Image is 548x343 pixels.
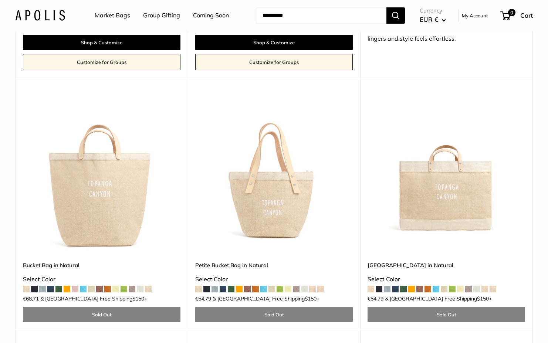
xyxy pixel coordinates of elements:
img: Petite Bucket Bag in Natural [195,96,353,254]
a: 0 Cart [501,10,533,21]
a: Group Gifting [143,10,180,21]
a: [GEOGRAPHIC_DATA] in Natural [368,261,525,269]
span: €54,79 [368,296,383,301]
span: $150 [305,295,317,302]
a: My Account [462,11,488,20]
span: & [GEOGRAPHIC_DATA] Free Shipping + [40,296,147,301]
a: Sold Out [368,307,525,322]
img: Bucket Bag in Natural [23,96,180,254]
span: & [GEOGRAPHIC_DATA] Free Shipping + [385,296,492,301]
span: Cart [520,11,533,19]
span: €68,71 [23,296,39,301]
a: Customize for Groups [23,54,180,70]
div: Select Color [368,274,525,285]
a: Sold Out [23,307,180,322]
span: EUR € [420,16,438,23]
button: Search [386,7,405,24]
input: Search... [257,7,386,24]
a: Bucket Bag in Natural [23,261,180,269]
a: Coming Soon [193,10,229,21]
a: Market Bags [95,10,130,21]
a: Sold Out [195,307,353,322]
span: 0 [508,9,515,16]
span: €54,79 [195,296,211,301]
div: Select Color [23,274,180,285]
a: Shop & Customize [23,35,180,50]
a: Petite Bucket Bag in NaturalPetite Bucket Bag in Natural [195,96,353,254]
span: & [GEOGRAPHIC_DATA] Free Shipping + [213,296,319,301]
a: Customize for Groups [195,54,353,70]
a: Petite Bucket Bag in Natural [195,261,353,269]
span: $150 [132,295,144,302]
span: Currency [420,6,446,16]
button: EUR € [420,14,446,26]
a: East West Bag in NaturalEast West Bag in Natural [368,96,525,254]
img: Apolis [15,10,65,21]
a: Shop & Customize [195,35,353,50]
div: Select Color [195,274,353,285]
img: East West Bag in Natural [368,96,525,254]
a: Bucket Bag in NaturalBucket Bag in Natural [23,96,180,254]
span: $150 [477,295,489,302]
